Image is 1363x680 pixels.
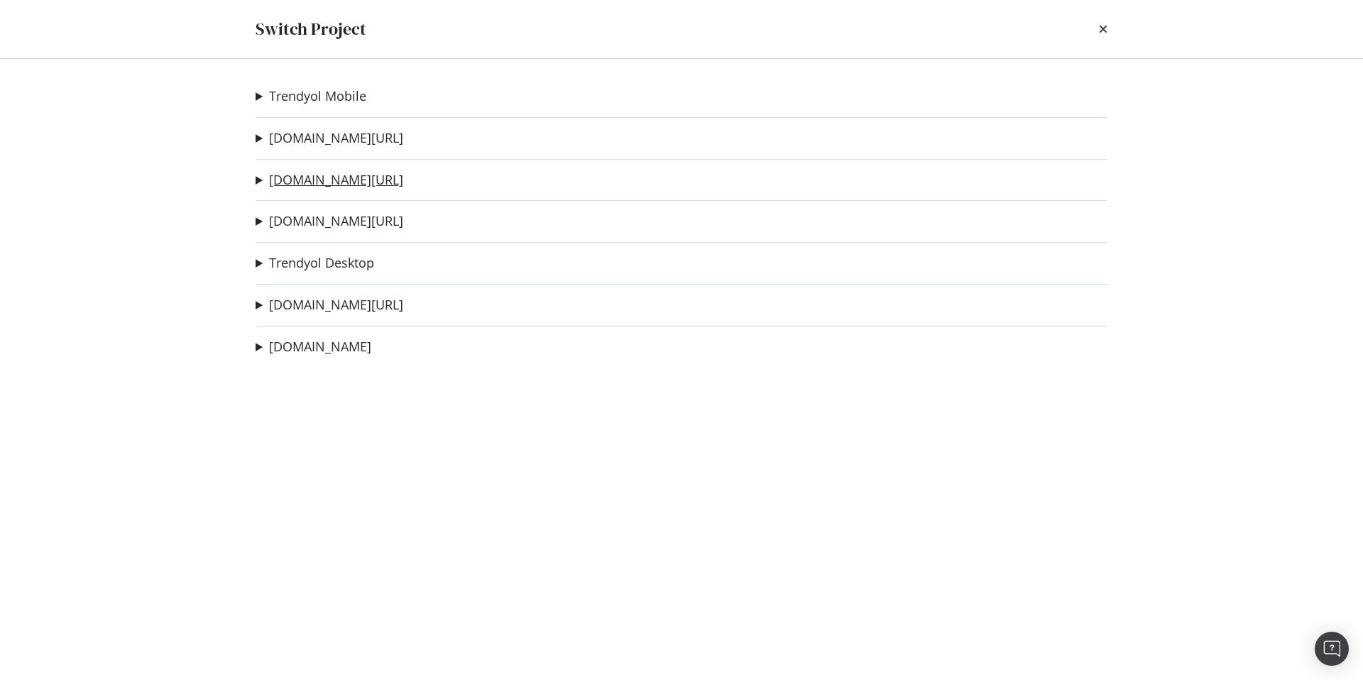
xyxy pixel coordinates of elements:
a: [DOMAIN_NAME] [269,339,371,354]
a: [DOMAIN_NAME][URL] [269,172,403,187]
a: Trendyol Mobile [269,89,366,104]
summary: Trendyol Desktop [256,254,374,273]
summary: [DOMAIN_NAME][URL] [256,171,403,190]
div: Switch Project [256,17,366,41]
a: Trendyol Desktop [269,256,374,270]
summary: [DOMAIN_NAME][URL] [256,296,403,314]
a: [DOMAIN_NAME][URL] [269,131,403,146]
summary: [DOMAIN_NAME][URL] [256,129,403,148]
div: Open Intercom Messenger [1315,632,1349,666]
a: [DOMAIN_NAME][URL] [269,297,403,312]
summary: [DOMAIN_NAME] [256,338,371,356]
a: [DOMAIN_NAME][URL] [269,214,403,229]
div: times [1099,17,1107,41]
summary: Trendyol Mobile [256,87,366,106]
summary: [DOMAIN_NAME][URL] [256,212,403,231]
